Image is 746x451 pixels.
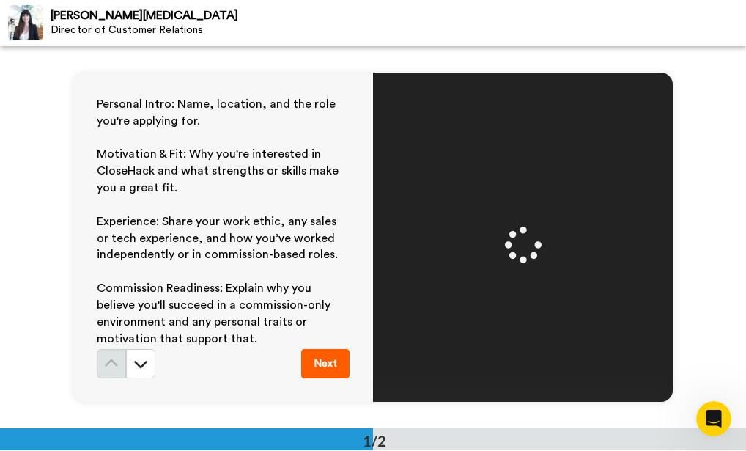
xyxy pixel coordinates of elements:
[97,148,341,194] span: Motivation & Fit: Why you're interested in CloseHack and what strengths or skills make you a grea...
[696,401,731,436] iframe: Intercom live chat
[8,5,43,40] img: Profile Image
[51,9,745,23] div: [PERSON_NAME][MEDICAL_DATA]
[51,24,745,37] div: Director of Customer Relations
[339,430,410,451] div: 1/2
[97,98,339,127] span: Personal Intro: Name, location, and the role you're applying for.
[97,216,339,261] span: Experience: Share your work ethic, any sales or tech experience, and how you’ve worked independen...
[97,282,333,345] span: Commission Readiness: Explain why you believe you'll succeed in a commission-only environment and...
[301,349,350,378] button: Next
